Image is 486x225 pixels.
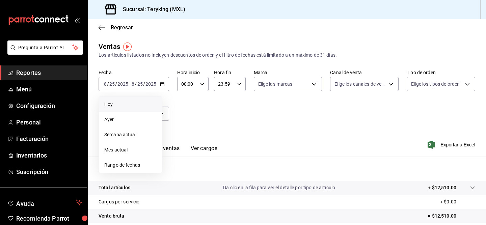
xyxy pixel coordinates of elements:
label: Canal de venta [330,70,399,75]
p: Total artículos [99,184,130,191]
span: Suscripción [16,167,82,176]
span: / [135,81,137,87]
span: / [107,81,109,87]
span: / [143,81,145,87]
span: / [115,81,117,87]
input: -- [131,81,135,87]
input: ---- [145,81,157,87]
span: Rango de fechas [104,162,157,169]
label: Hora fin [214,70,245,75]
span: Regresar [111,24,133,31]
span: Inventarios [16,151,82,160]
p: Da clic en la fila para ver el detalle por tipo de artículo [223,184,335,191]
span: Pregunta a Parrot AI [18,44,73,51]
button: Exportar a Excel [429,141,475,149]
a: Pregunta a Parrot AI [5,49,83,56]
p: + $12,510.00 [428,184,456,191]
span: Mes actual [104,146,157,153]
span: Facturación [16,134,82,143]
p: Resumen [99,165,475,173]
span: Elige las marcas [258,81,293,87]
p: Venta bruta [99,213,124,220]
span: Personal [16,118,82,127]
span: Menú [16,85,82,94]
input: -- [137,81,143,87]
input: ---- [117,81,129,87]
button: open_drawer_menu [74,18,80,23]
div: navigation tabs [109,145,217,157]
p: = $12,510.00 [428,213,475,220]
h3: Sucursal: Teryking (MXL) [117,5,185,13]
label: Tipo de orden [407,70,475,75]
label: Marca [254,70,322,75]
img: Tooltip marker [123,43,132,51]
div: Ventas [99,41,120,52]
span: Configuración [16,101,82,110]
span: Semana actual [104,131,157,138]
span: Reportes [16,68,82,77]
input: -- [109,81,115,87]
span: Recomienda Parrot [16,214,82,223]
span: - [129,81,131,87]
label: Fecha [99,70,169,75]
span: Elige los canales de venta [334,81,386,87]
span: Ayuda [16,198,73,206]
label: Hora inicio [177,70,209,75]
span: Ayer [104,116,157,123]
button: Regresar [99,24,133,31]
input: -- [104,81,107,87]
button: Ver cargos [191,145,218,157]
span: Elige los tipos de orden [411,81,460,87]
p: + $0.00 [440,198,475,205]
p: Cargos por servicio [99,198,140,205]
button: Pregunta a Parrot AI [7,40,83,55]
button: Ver ventas [153,145,180,157]
div: Los artículos listados no incluyen descuentos de orden y el filtro de fechas está limitado a un m... [99,52,475,59]
span: Hoy [104,101,157,108]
